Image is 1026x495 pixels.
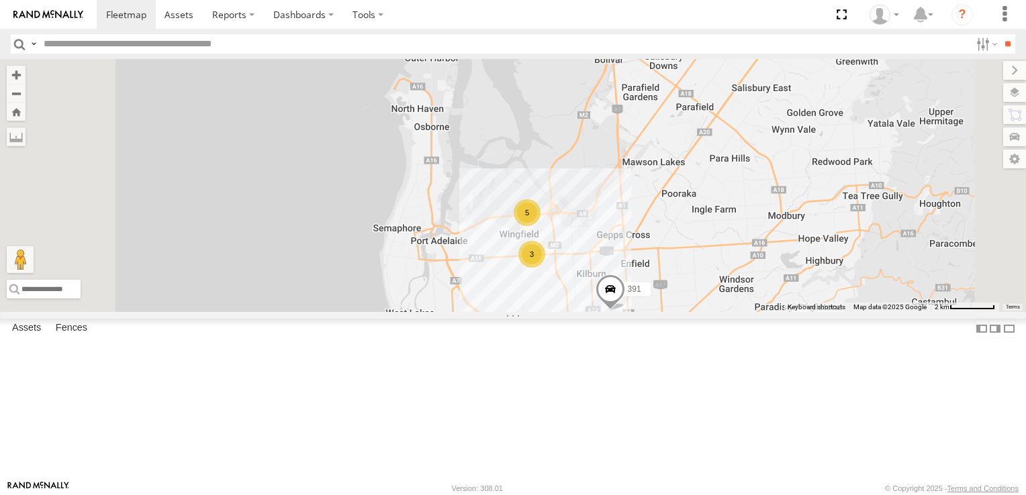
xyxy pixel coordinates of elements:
div: © Copyright 2025 - [885,484,1019,492]
label: Dock Summary Table to the Right [988,319,1002,338]
span: 2 km [935,303,949,311]
a: Terms (opens in new tab) [1006,304,1020,309]
button: Drag Pegman onto the map to open Street View [7,246,34,273]
label: Dock Summary Table to the Left [975,319,988,338]
img: rand-logo.svg [13,10,83,19]
div: 3 [518,241,545,268]
button: Keyboard shortcuts [788,302,845,312]
span: Map data ©2025 Google [853,303,927,311]
label: Assets [5,319,48,338]
label: Map Settings [1003,150,1026,168]
label: Search Filter Options [971,34,1000,54]
div: 5 [514,199,541,226]
label: Fences [49,319,94,338]
label: Hide Summary Table [1002,319,1016,338]
a: Visit our Website [7,482,69,495]
div: Version: 308.01 [452,484,503,492]
button: Zoom Home [7,103,26,121]
label: Measure [7,127,26,146]
button: Zoom out [7,84,26,103]
label: Search Query [28,34,39,54]
button: Zoom in [7,66,26,84]
button: Map Scale: 2 km per 64 pixels [931,302,999,312]
span: 391 [628,284,641,294]
i: ? [951,4,973,25]
div: Frank Cope [865,5,904,25]
a: Terms and Conditions [947,484,1019,492]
